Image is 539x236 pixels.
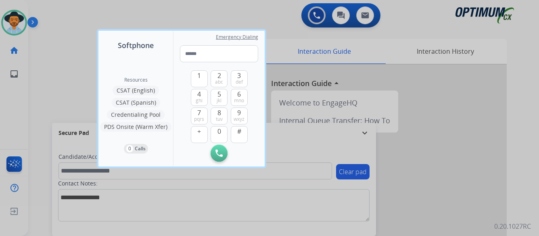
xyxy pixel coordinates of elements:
p: 0.20.1027RC [494,221,531,231]
button: + [191,126,208,143]
span: 7 [197,108,201,118]
span: 3 [237,71,241,80]
span: abc [215,79,223,85]
span: Resources [124,77,148,83]
img: call-button [215,150,223,157]
span: jkl [217,97,221,104]
button: # [231,126,248,143]
span: tuv [216,116,223,122]
button: Credentialing Pool [107,110,165,120]
span: Emergency Dialing [216,34,258,40]
span: mno [234,97,244,104]
span: 0 [217,126,221,136]
button: 9wxyz [231,107,248,124]
button: 4ghi [191,89,208,106]
button: CSAT (English) [113,86,159,95]
span: def [236,79,243,85]
span: ghi [196,97,203,104]
span: 9 [237,108,241,118]
button: 8tuv [211,107,228,124]
button: 6mno [231,89,248,106]
span: 4 [197,89,201,99]
button: CSAT (Spanish) [112,98,160,107]
p: 0 [126,145,133,152]
button: 1 [191,70,208,87]
span: 8 [217,108,221,118]
button: 0 [211,126,228,143]
button: 7pqrs [191,107,208,124]
span: # [237,126,241,136]
button: 3def [231,70,248,87]
button: 0Calls [124,144,148,154]
button: PDS Onsite (Warm Xfer) [100,122,171,132]
span: 6 [237,89,241,99]
span: Softphone [118,40,154,51]
span: 2 [217,71,221,80]
p: Calls [135,145,146,152]
span: 1 [197,71,201,80]
span: wxyz [234,116,244,122]
span: 5 [217,89,221,99]
button: 2abc [211,70,228,87]
span: + [197,126,201,136]
span: pqrs [194,116,204,122]
button: 5jkl [211,89,228,106]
